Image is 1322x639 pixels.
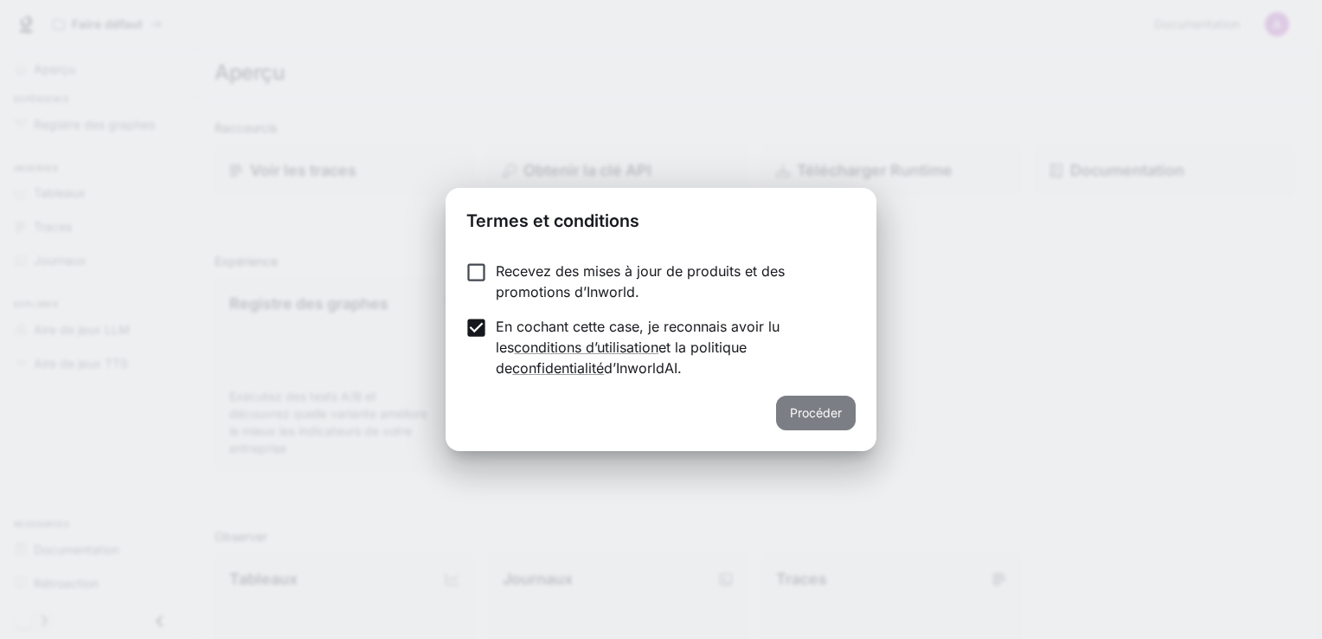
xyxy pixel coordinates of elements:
[512,359,604,377] a: confidentialité
[776,396,856,430] button: Procéder
[496,316,842,378] p: En cochant cette case, je reconnais avoir lu les et la politique de d’InworldAI.
[446,188,876,247] h2: Termes et conditions
[496,261,842,302] p: Recevez des mises à jour de produits et des promotions d’Inworld.
[514,339,658,356] a: conditions d’utilisation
